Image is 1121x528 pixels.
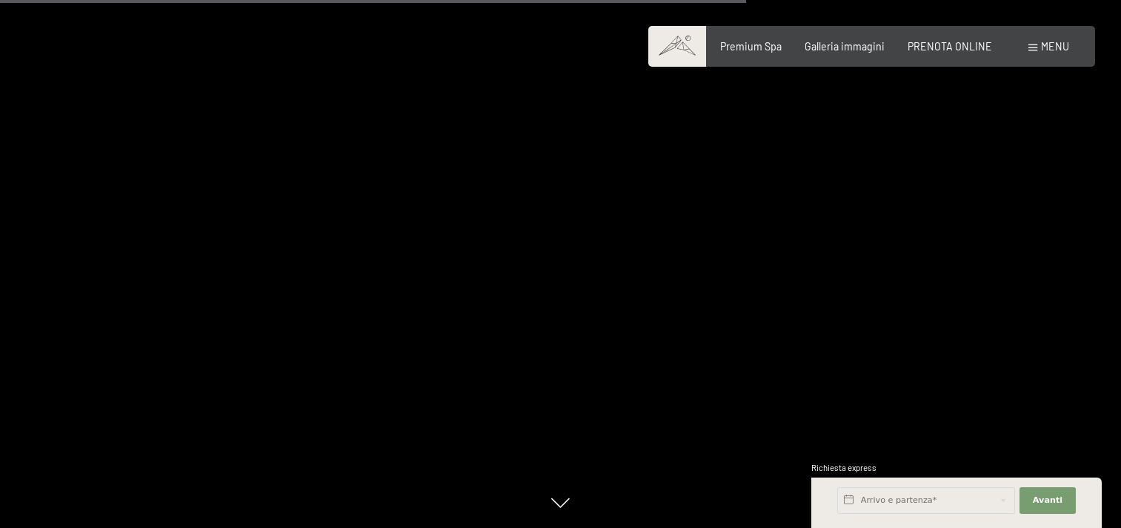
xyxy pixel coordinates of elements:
[908,40,992,53] a: PRENOTA ONLINE
[1019,487,1076,514] button: Avanti
[805,40,885,53] a: Galleria immagini
[1041,40,1069,53] span: Menu
[811,463,876,472] span: Richiesta express
[1033,495,1062,506] span: Avanti
[720,40,782,53] a: Premium Spa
